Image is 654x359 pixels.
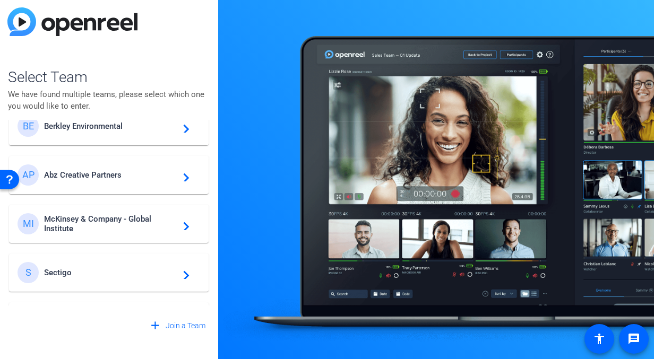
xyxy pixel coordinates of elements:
span: Abz Creative Partners [44,170,177,180]
div: BE [18,116,39,137]
span: Join a Team [166,320,205,331]
mat-icon: navigate_next [177,120,190,133]
mat-icon: add [149,319,162,332]
p: We have found multiple teams, please select which one you would like to enter. [8,89,210,112]
span: Berkley Environmental [44,121,177,131]
img: blue-gradient.svg [7,7,137,36]
div: AP [18,164,39,186]
mat-icon: navigate_next [177,217,190,230]
div: MI [18,213,39,234]
mat-icon: accessibility [593,332,606,345]
button: Join a Team [144,316,210,335]
mat-icon: navigate_next [177,169,190,181]
div: S [18,262,39,283]
span: Select Team [8,66,210,89]
mat-icon: message [627,332,640,345]
mat-icon: navigate_next [177,266,190,279]
span: Sectigo [44,268,177,277]
span: McKinsey & Company - Global Institute [44,214,177,233]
